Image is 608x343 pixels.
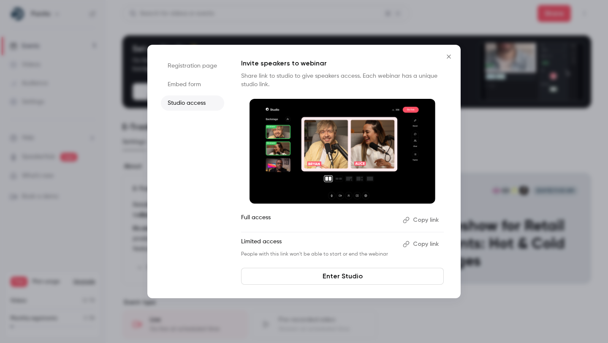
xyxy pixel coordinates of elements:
img: Invite speakers to webinar [250,99,435,204]
button: Close [440,48,457,65]
p: Limited access [241,237,396,251]
p: Invite speakers to webinar [241,58,444,68]
p: Full access [241,213,396,227]
li: Registration page [161,58,224,73]
button: Copy link [399,237,444,251]
a: Enter Studio [241,268,444,285]
p: People with this link won't be able to start or end the webinar [241,251,396,258]
p: Share link to studio to give speakers access. Each webinar has a unique studio link. [241,72,444,89]
li: Embed form [161,77,224,92]
li: Studio access [161,95,224,111]
button: Copy link [399,213,444,227]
